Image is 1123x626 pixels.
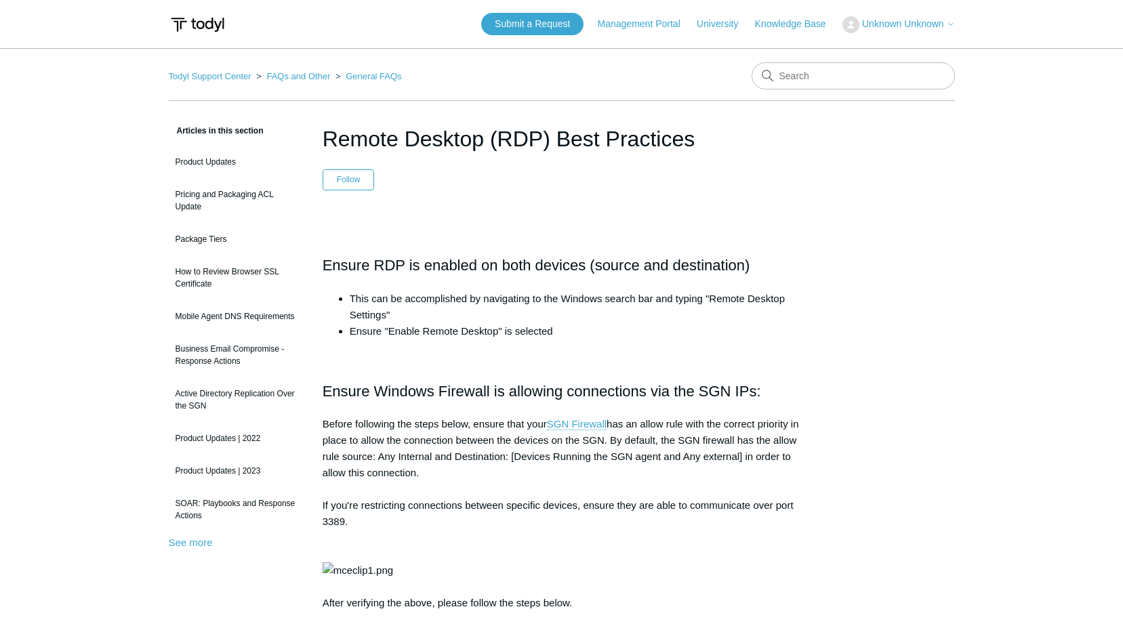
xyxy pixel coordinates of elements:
[350,323,801,339] li: Ensure "Enable Remote Desktop" is selected
[323,562,393,579] img: mceclip1.png
[547,418,607,430] a: SGN Firewall
[323,416,801,611] p: Before following the steps below, ensure that your has an allow rule with the correct priority in...
[169,336,302,374] a: Business Email Compromise - Response Actions
[169,425,302,451] a: Product Updates | 2022
[752,62,955,89] input: Search
[323,123,801,155] h1: Remote Desktop (RDP) Best Practices
[323,253,801,277] h2: Ensure RDP is enabled on both devices (source and destination)
[697,17,752,31] a: University
[169,226,302,252] a: Package Tiers
[169,182,302,220] a: Pricing and Packaging ACL Update
[598,17,694,31] a: Management Portal
[169,537,213,548] a: See more
[169,12,226,37] img: Todyl Support Center Help Center home page
[333,71,402,81] li: General FAQs
[169,71,251,81] a: Todyl Support Center
[481,13,584,35] a: Submit a Request
[323,379,801,403] h2: Ensure Windows Firewall is allowing connections via the SGN IPs:
[350,291,801,323] li: This can be accomplished by navigating to the Windows search bar and typing "Remote Desktop Setti...
[266,71,330,81] a: FAQs and Other
[169,381,302,419] a: Active Directory Replication Over the SGN
[169,71,254,81] li: Todyl Support Center
[169,491,302,528] a: SOAR: Playbooks and Response Actions
[169,458,302,484] a: Product Updates | 2023
[862,18,944,29] span: Unknown Unknown
[169,149,302,175] a: Product Updates
[346,71,401,81] a: General FAQs
[253,71,333,81] li: FAQs and Other
[842,16,955,33] button: Unknown Unknown
[169,304,302,329] a: Mobile Agent DNS Requirements
[169,126,264,135] span: Articles in this section
[323,169,375,190] button: Follow Article
[755,17,840,31] a: Knowledge Base
[169,259,302,297] a: How to Review Browser SSL Certificate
